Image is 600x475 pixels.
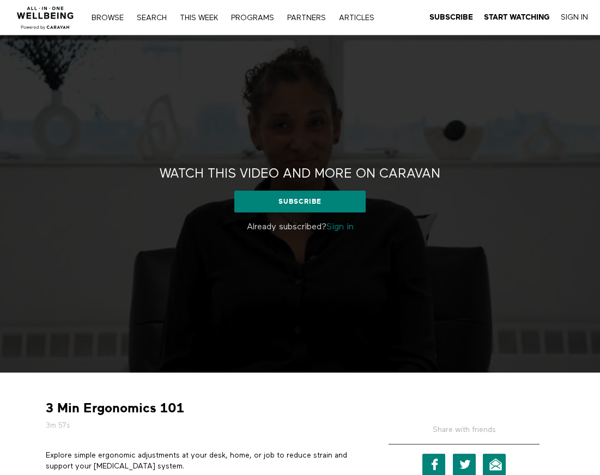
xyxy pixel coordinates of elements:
[46,400,184,417] strong: 3 Min Ergonomics 101
[484,13,550,22] a: Start Watching
[389,424,539,444] h5: Share with friends
[429,13,473,21] strong: Subscribe
[46,450,357,472] p: Explore simple ergonomic adjustments at your desk, home, or job to reduce strain and support your...
[282,14,331,22] a: PARTNERS
[429,13,473,22] a: Subscribe
[226,14,280,22] a: PROGRAMS
[46,420,357,431] h5: 3m 57s
[163,221,437,234] p: Already subscribed?
[131,14,172,22] a: Search
[86,12,379,23] nav: Primary
[174,14,223,22] a: THIS WEEK
[86,14,129,22] a: Browse
[326,223,354,232] a: Sign in
[234,191,365,212] a: Subscribe
[561,13,588,22] a: Sign In
[334,14,380,22] a: ARTICLES
[160,166,440,182] h2: Watch this video and more on CARAVAN
[484,13,550,21] strong: Start Watching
